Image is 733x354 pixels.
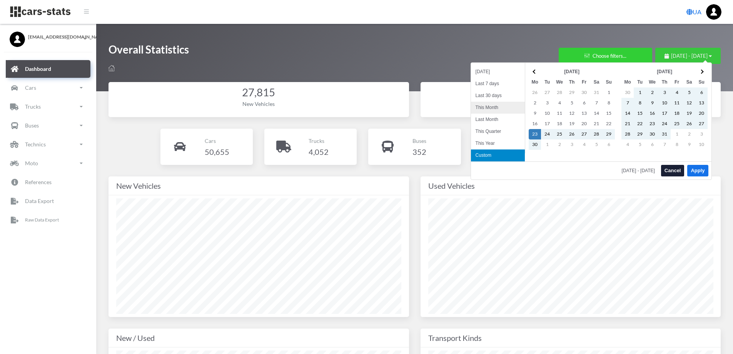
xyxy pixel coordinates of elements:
[116,85,401,100] div: 27,815
[471,126,525,138] li: This Quarter
[646,119,658,129] td: 23
[671,53,708,59] span: [DATE] - [DATE]
[695,139,708,150] td: 10
[658,87,671,98] td: 3
[428,332,713,344] div: Transport Kinds
[671,139,683,150] td: 8
[566,77,578,87] th: Th
[566,129,578,139] td: 26
[541,139,553,150] td: 1
[706,4,721,20] img: ...
[634,139,646,150] td: 5
[578,129,590,139] td: 27
[621,108,634,119] td: 14
[529,87,541,98] td: 26
[6,98,90,116] a: Trucks
[683,129,695,139] td: 2
[471,66,525,78] li: [DATE]
[621,139,634,150] td: 4
[6,117,90,134] a: Buses
[634,67,695,77] th: [DATE]
[655,48,721,64] button: [DATE] - [DATE]
[471,149,525,161] li: Custom
[566,139,578,150] td: 3
[529,108,541,119] td: 9
[671,108,683,119] td: 18
[529,139,541,150] td: 30
[553,129,566,139] td: 25
[590,98,603,108] td: 7
[578,98,590,108] td: 6
[590,119,603,129] td: 21
[6,173,90,191] a: References
[6,192,90,210] a: Data Export
[471,78,525,90] li: Last 7 days
[10,6,71,18] img: navbar brand
[603,98,615,108] td: 8
[671,119,683,129] td: 25
[646,87,658,98] td: 2
[658,139,671,150] td: 7
[695,129,708,139] td: 3
[646,108,658,119] td: 16
[471,90,525,102] li: Last 30 days
[553,139,566,150] td: 2
[541,119,553,129] td: 17
[553,98,566,108] td: 4
[428,180,713,192] div: Used Vehicles
[695,98,708,108] td: 13
[590,87,603,98] td: 31
[590,108,603,119] td: 14
[309,146,329,158] h4: 4,052
[6,60,90,78] a: Dashboard
[634,129,646,139] td: 29
[646,98,658,108] td: 9
[603,77,615,87] th: Su
[671,87,683,98] td: 4
[25,139,46,149] p: Technics
[529,77,541,87] th: Mo
[578,87,590,98] td: 30
[622,168,658,173] span: [DATE] - [DATE]
[590,77,603,87] th: Sa
[116,100,401,108] div: New Vehicles
[578,77,590,87] th: Fr
[25,102,41,111] p: Trucks
[25,177,52,187] p: References
[566,119,578,129] td: 19
[658,108,671,119] td: 17
[683,139,695,150] td: 9
[658,77,671,87] th: Th
[25,64,51,74] p: Dashboard
[578,119,590,129] td: 20
[205,146,229,158] h4: 50,655
[646,129,658,139] td: 30
[205,136,229,146] p: Cars
[658,129,671,139] td: 31
[28,34,87,40] span: [EMAIL_ADDRESS][DOMAIN_NAME]
[428,85,713,100] div: 44,150
[603,129,615,139] td: 29
[529,98,541,108] td: 2
[634,108,646,119] td: 15
[658,98,671,108] td: 10
[6,211,90,229] a: Raw Data Export
[25,216,59,224] p: Raw Data Export
[621,129,634,139] td: 28
[541,129,553,139] td: 24
[553,87,566,98] td: 28
[621,87,634,98] td: 30
[683,119,695,129] td: 26
[6,79,90,97] a: Cars
[634,77,646,87] th: Tu
[695,77,708,87] th: Su
[553,77,566,87] th: We
[695,87,708,98] td: 6
[646,139,658,150] td: 6
[603,108,615,119] td: 15
[646,77,658,87] th: We
[109,42,189,60] h1: Overall Statistics
[559,48,652,64] button: Choose filters...
[412,136,426,146] p: Buses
